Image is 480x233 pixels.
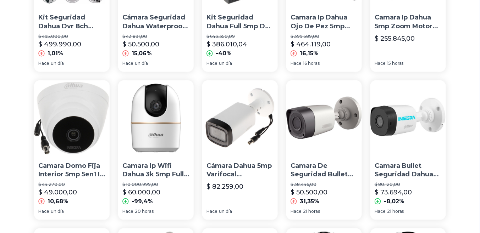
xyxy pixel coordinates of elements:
[132,197,153,206] p: -99,4%
[122,209,133,214] span: Hace
[375,187,412,197] p: $ 73.694,00
[291,182,358,187] p: $ 38.446,00
[291,61,302,66] span: Hace
[219,61,232,66] span: un día
[202,80,278,220] a: Cámara Dahua 5mp Varifocal Motorizada 2.7-12m Ir 60m Metal Cámara Dahua 5mp Varifocal Motorizada ...
[291,34,358,39] p: $ 399.589,00
[122,34,189,39] p: $ 43.891,00
[38,39,81,49] p: $ 499.990,00
[286,80,362,220] a: Camara De Seguridad Bullet Dahua 5mp Exterior Ip67Camara De Seguridad Bullet Dahua 5mp Exterior I...
[202,80,278,156] img: Cámara Dahua 5mp Varifocal Motorizada 2.7-12m Ir 60m Metal
[375,161,442,179] p: Camara Bullet Seguridad Dahua Fija 5mp Ir 20m Exterior Ip67
[291,13,358,31] p: Camara Ip Dahua Ojo De Pez 5mp Wizmind Ivs Audio Alarma I/o
[122,39,159,49] p: $ 50.500,00
[375,209,386,214] span: Hace
[135,61,148,66] span: un día
[38,13,105,31] p: Kit Seguridad Dahua Dvr 8ch Fullhd + 4 Camara 5mp Audio +1tb
[375,13,442,31] p: Camara Ip Dahua 5mp Zoom Motor Ivs, Wdr Starlight Ir40m H265
[38,61,49,66] span: Hace
[38,182,105,187] p: $ 44.270,00
[291,187,327,197] p: $ 50.500,00
[34,80,110,156] img: Camara Domo Fija Interior 5mp 5en1 Ir 20mts 16:9 2,8mm Dahua
[375,61,386,66] span: Hace
[38,209,49,214] span: Hace
[286,80,362,156] img: Camara De Seguridad Bullet Dahua 5mp Exterior Ip67
[216,49,232,58] p: -40%
[34,80,110,220] a: Camara Domo Fija Interior 5mp 5en1 Ir 20mts 16:9 2,8mm DahuaCamara Domo Fija Interior 5mp 5en1 Ir...
[38,187,77,197] p: $ 49.000,00
[303,61,320,66] span: 16 horas
[118,80,194,220] a: Camara Ip Wifi Dahua 3k 5mp Full Hd Seguimiento 360 AlarmaCamara Ip Wifi Dahua 3k 5mp Full Hd Seg...
[206,39,247,49] p: $ 386.010,04
[291,209,302,214] span: Hace
[370,80,446,156] img: Camara Bullet Seguridad Dahua Fija 5mp Ir 20m Exterior Ip67
[51,61,64,66] span: un día
[48,49,63,58] p: 1,01%
[300,197,319,206] p: 31,35%
[219,209,232,214] span: un día
[206,182,243,192] p: $ 82.259,00
[122,61,133,66] span: Hace
[384,197,404,206] p: -8,02%
[206,34,274,39] p: $ 643.350,09
[300,49,319,58] p: 16,15%
[38,34,105,39] p: $ 495.000,00
[303,209,320,214] span: 21 horas
[291,161,358,179] p: Camara De Seguridad Bullet Dahua 5mp Exterior Ip67
[122,182,189,187] p: $ 10.000.999,00
[38,161,105,179] p: Camara Domo Fija Interior 5mp 5en1 Ir 20mts 16:9 2,8mm Dahua
[118,80,194,156] img: Camara Ip Wifi Dahua 3k 5mp Full Hd Seguimiento 360 Alarma
[122,161,189,179] p: Camara Ip Wifi Dahua 3k 5mp Full Hd Seguimiento 360 Alarma
[206,161,274,179] p: Cámara Dahua 5mp Varifocal Motorizada 2.7-12m Ir 60m Metal
[206,209,217,214] span: Hace
[122,13,189,31] p: Cámara Seguridad Dahua Waterproof 5mp Ir 20 M Exterior M3k
[48,197,68,206] p: 10,68%
[206,61,217,66] span: Hace
[291,39,331,49] p: $ 464.119,00
[375,182,442,187] p: $ 80.120,00
[132,49,152,58] p: 15,06%
[135,209,154,214] span: 20 horas
[51,209,64,214] span: un día
[387,209,404,214] span: 21 horas
[387,61,404,66] span: 15 horas
[375,34,415,44] p: $ 255.845,00
[206,13,274,31] p: Kit Seguridad Dahua Full 5mp Dvr 4 Ch + 3 Camaras Exterior
[370,80,446,220] a: Camara Bullet Seguridad Dahua Fija 5mp Ir 20m Exterior Ip67Camara Bullet Seguridad Dahua Fija 5mp...
[122,187,160,197] p: $ 60.000,00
